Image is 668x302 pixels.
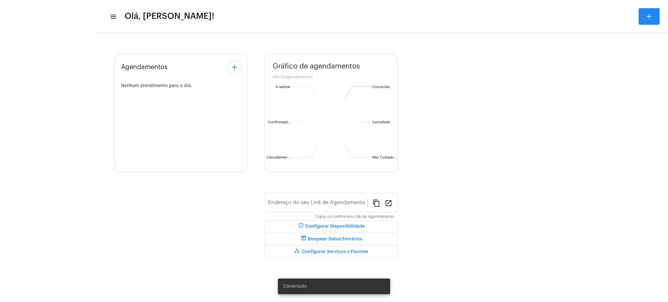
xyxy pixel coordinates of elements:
[125,11,214,22] span: Olá, [PERSON_NAME]!
[268,120,291,124] text: Confirmaçã...
[231,63,238,71] mat-icon: add
[300,237,362,241] span: Bloquear Datas/Horários
[300,235,308,243] mat-icon: event_busy
[275,85,291,89] text: A realizar
[121,64,168,71] span: Agendamentos
[264,246,398,258] button: Configurar Serviços e Pacotes
[385,199,392,207] mat-icon: open_in_new
[294,249,368,254] span: Configurar Serviços e Pacotes
[372,85,390,89] text: Concluído
[264,220,398,232] button: Configurar Disponibilidade
[294,248,302,256] mat-icon: workspaces_outlined
[297,222,305,230] mat-icon: schedule
[110,13,116,21] mat-icon: sidenav icon
[372,120,390,124] text: Cancelado
[121,83,241,88] div: Nenhum atendimento para o dia.
[266,156,291,159] text: Cancelamen...
[283,283,307,290] span: Conectado
[372,156,396,159] text: Não Compar...
[645,12,653,20] mat-icon: add
[315,215,394,219] mat-hint: Copie ou confira seu Link de Agendamento
[264,233,398,245] button: Bloquear Datas/Horários
[297,224,365,229] span: Configurar Disponibilidade
[268,201,367,207] input: Link
[372,199,380,207] mat-icon: content_copy
[273,62,360,70] span: Gráfico de agendamentos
